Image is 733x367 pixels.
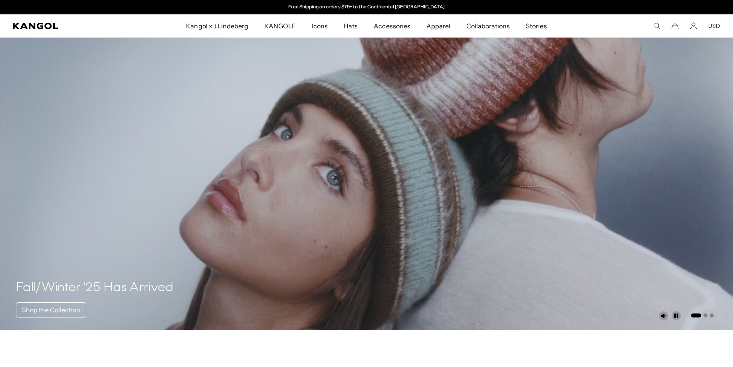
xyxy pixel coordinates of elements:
[691,313,701,317] button: Go to slide 1
[288,4,445,10] a: Free Shipping on orders $79+ to the Continental [GEOGRAPHIC_DATA]
[284,4,449,10] div: Announcement
[418,14,458,38] a: Apparel
[304,14,336,38] a: Icons
[458,14,518,38] a: Collaborations
[16,302,86,317] a: Shop the Collection
[178,14,256,38] a: Kangol x J.Lindeberg
[344,14,358,38] span: Hats
[426,14,450,38] span: Apparel
[374,14,410,38] span: Accessories
[284,4,449,10] div: 1 of 2
[336,14,366,38] a: Hats
[710,313,714,317] button: Go to slide 3
[672,311,681,321] button: Pause
[312,14,328,38] span: Icons
[690,312,714,318] ul: Select a slide to show
[659,311,668,321] button: Unmute
[703,313,707,317] button: Go to slide 2
[518,14,555,38] a: Stories
[186,14,248,38] span: Kangol x J.Lindeberg
[264,14,296,38] span: KANGOLF
[16,280,174,296] h4: Fall/Winter ‘25 Has Arrived
[466,14,510,38] span: Collaborations
[526,14,547,38] span: Stories
[672,22,679,30] button: Cart
[366,14,418,38] a: Accessories
[256,14,304,38] a: KANGOLF
[708,22,720,30] button: USD
[284,4,449,10] slideshow-component: Announcement bar
[653,22,660,30] summary: Search here
[13,23,123,29] a: Kangol
[690,22,697,30] a: Account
